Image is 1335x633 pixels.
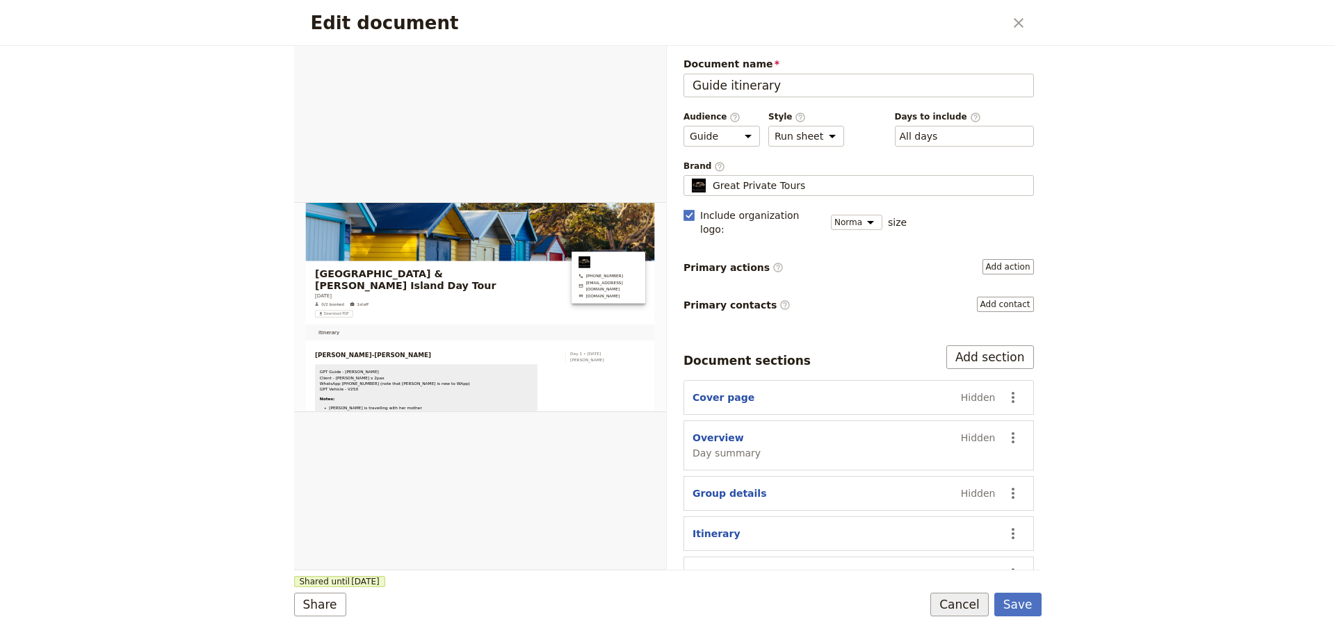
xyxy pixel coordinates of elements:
[683,298,791,312] span: Primary contacts
[1001,386,1025,409] button: Actions
[683,111,760,123] span: Audience
[946,345,1034,369] button: Add section
[693,567,816,581] button: Suppliers and services
[50,356,327,373] span: [PERSON_NAME]-​[PERSON_NAME]
[831,215,882,230] select: size
[779,299,791,311] span: ​
[61,463,97,474] strong: Notes:
[961,431,996,445] span: Hidden
[1007,11,1030,35] button: Close dialog
[65,235,120,249] span: 0/2 booked
[351,576,380,587] span: [DATE]
[729,112,741,122] span: ​
[961,567,996,581] span: Hidden
[714,161,725,171] span: ​
[977,297,1034,312] button: Primary contacts​
[690,179,707,192] img: Profile
[693,446,761,460] span: Day summary
[683,57,1034,71] span: Document name
[994,593,1042,616] button: Save
[982,259,1034,274] button: Primary actions​
[311,13,1004,33] h2: Edit document
[83,485,306,496] span: [PERSON_NAME] is travelling with her mother
[900,129,938,143] button: Days to include​Clear input
[693,431,744,445] button: Overview
[294,593,346,616] button: Share
[294,576,385,587] span: Shared until
[50,257,140,274] button: ​Download PDF
[693,486,766,500] button: Group details
[795,112,806,122] span: ​
[930,593,989,616] button: Cancel
[1001,562,1025,586] button: Actions
[961,486,996,500] span: Hidden
[693,527,741,541] button: Itinerary
[1001,522,1025,545] button: Actions
[1001,426,1025,450] button: Actions
[768,111,844,123] span: Style
[683,74,1034,97] input: Document name
[713,179,805,192] span: Great Private Tours
[961,391,996,404] span: Hidden
[1001,482,1025,505] button: Actions
[697,215,779,229] span: [DOMAIN_NAME]
[683,161,1034,172] span: Brand
[150,235,178,249] span: 1 staff
[649,354,741,382] button: Day 1 • [DATE] [PERSON_NAME]
[683,126,760,147] select: Audience​
[970,112,981,122] span: ​
[772,262,784,273] span: ​
[683,261,784,274] span: Primary actions
[50,290,117,329] a: Itinerary
[888,215,907,229] span: size
[681,128,709,156] img: Great Private Tours logo
[50,214,90,231] span: [DATE]
[71,260,131,271] span: Download PDF
[681,215,818,229] a: greatprivatetours.com.au
[895,111,1034,123] span: Days to include
[681,185,818,213] a: bookings@greatprivatetours.com.au
[683,352,811,369] div: Document sections
[681,168,818,182] a: +61 430 279 438
[693,391,754,404] button: Cover page
[697,185,818,213] span: [EMAIL_ADDRESS][DOMAIN_NAME]
[700,208,823,236] span: Include organization logo :
[697,168,786,182] span: [PHONE_NUMBER]
[61,399,421,452] span: GPT Guide - [PERSON_NAME] Client - [PERSON_NAME] x 2pax WhatsApp [PHONE_NUMBER] (note that [PERSO...
[768,126,844,147] select: Style​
